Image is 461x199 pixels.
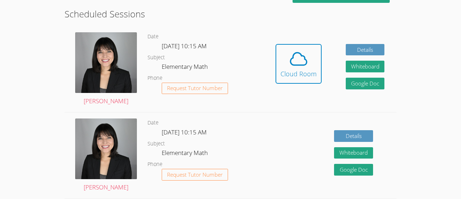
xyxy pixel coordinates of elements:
button: Whiteboard [334,147,373,159]
img: DSC_1773.jpeg [75,118,137,179]
a: Details [346,44,385,56]
a: Google Doc [334,164,373,176]
span: [DATE] 10:15 AM [162,128,207,136]
dt: Date [148,118,159,127]
span: [DATE] 10:15 AM [162,42,207,50]
button: Whiteboard [346,61,385,72]
dt: Subject [148,139,165,148]
dt: Phone [148,74,162,83]
span: Request Tutor Number [167,85,223,91]
a: Google Doc [346,78,385,89]
h2: Scheduled Sessions [65,7,396,21]
dd: Elementary Math [162,62,209,74]
a: [PERSON_NAME] [75,118,137,193]
a: [PERSON_NAME] [75,32,137,106]
dd: Elementary Math [162,148,209,160]
button: Cloud Room [276,44,322,84]
dt: Subject [148,53,165,62]
img: DSC_1773.jpeg [75,32,137,93]
span: Request Tutor Number [167,172,223,177]
button: Request Tutor Number [162,83,228,94]
button: Request Tutor Number [162,169,228,181]
a: Details [334,130,373,142]
div: Cloud Room [281,69,317,79]
dt: Phone [148,160,162,169]
dt: Date [148,32,159,41]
